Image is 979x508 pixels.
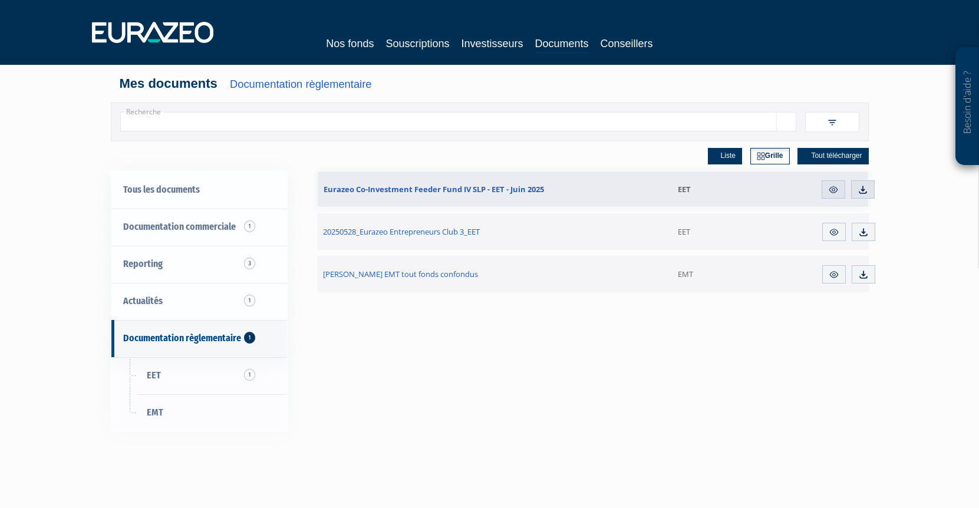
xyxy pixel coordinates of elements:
[828,184,839,195] img: eye.svg
[245,258,256,269] span: 3
[111,246,287,283] a: Reporting 3
[229,78,371,90] a: Documentation règlementaire
[326,35,374,52] a: Nos fonds
[245,220,256,232] span: 1
[147,407,163,418] span: EMT
[750,148,790,164] a: Grille
[245,295,256,306] span: 1
[111,171,287,209] a: Tous les documents
[317,256,665,292] a: [PERSON_NAME] EMT tout fonds confondus
[120,77,860,91] h4: Mes documents
[123,332,241,344] span: Documentation règlementaire
[111,394,287,431] a: EMT
[829,269,839,280] img: eye.svg
[708,148,742,164] a: Liste
[92,22,213,43] img: 1732889491-logotype_eurazeo_blanc_rvb.png
[601,35,653,52] a: Conseillers
[147,370,161,381] span: EET
[120,112,777,131] input: Recherche
[244,369,255,381] span: 1
[111,357,287,394] a: EET1
[670,184,691,194] span: EET
[324,184,544,194] span: Eurazeo Co-Investment Feeder Fund IV SLP - EET - Juin 2025
[111,209,287,246] a: Documentation commerciale 1
[385,35,449,52] a: Souscriptions
[858,184,868,195] img: download.svg
[317,213,665,250] a: 20250528_Eurazeo Entrepreneurs Club 3_EET
[318,171,664,207] a: Eurazeo Co-Investment Feeder Fund IV SLP - EET - Juin 2025
[858,269,869,280] img: download.svg
[535,35,589,54] a: Documents
[323,226,480,237] span: 20250528_Eurazeo Entrepreneurs Club 3_EET
[461,35,523,52] a: Investisseurs
[111,283,287,320] a: Actualités 1
[757,152,765,160] img: grid.svg
[670,226,690,237] span: EET
[123,258,163,269] span: Reporting
[323,269,478,279] span: [PERSON_NAME] EMT tout fonds confondus
[245,332,256,344] span: 1
[961,54,974,160] p: Besoin d'aide ?
[858,227,869,237] img: download.svg
[829,227,839,237] img: eye.svg
[123,295,163,306] span: Actualités
[797,148,868,164] a: Tout télécharger
[111,320,287,357] a: Documentation règlementaire 1
[827,117,838,128] img: filter.svg
[123,221,236,232] span: Documentation commerciale
[670,269,693,279] span: EMT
